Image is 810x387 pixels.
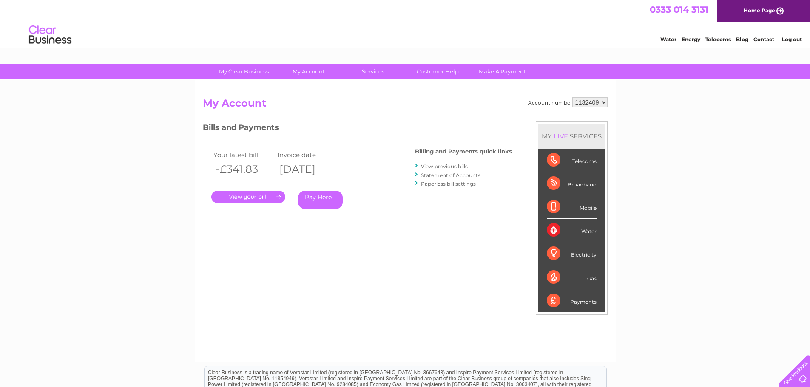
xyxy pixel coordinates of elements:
[338,64,408,79] a: Services
[753,36,774,42] a: Contact
[547,149,597,172] div: Telecoms
[273,64,344,79] a: My Account
[415,148,512,155] h4: Billing and Payments quick links
[467,64,537,79] a: Make A Payment
[275,149,339,161] td: Invoice date
[421,172,480,178] a: Statement of Accounts
[547,219,597,242] div: Water
[705,36,731,42] a: Telecoms
[547,195,597,219] div: Mobile
[421,163,468,169] a: View previous bills
[552,132,570,140] div: LIVE
[421,181,476,187] a: Paperless bill settings
[650,4,708,15] a: 0333 014 3131
[547,289,597,312] div: Payments
[28,22,72,48] img: logo.png
[211,161,275,178] th: -£341.83
[538,124,605,148] div: MY SERVICES
[209,64,279,79] a: My Clear Business
[211,149,275,161] td: Your latest bill
[205,5,606,41] div: Clear Business is a trading name of Verastar Limited (registered in [GEOGRAPHIC_DATA] No. 3667643...
[298,191,343,209] a: Pay Here
[547,172,597,195] div: Broadband
[682,36,700,42] a: Energy
[203,97,608,113] h2: My Account
[528,97,608,107] div: Account number
[403,64,473,79] a: Customer Help
[211,191,285,203] a: .
[275,161,339,178] th: [DATE]
[547,242,597,266] div: Electricity
[782,36,802,42] a: Log out
[660,36,676,42] a: Water
[203,121,512,136] h3: Bills and Payments
[547,266,597,289] div: Gas
[736,36,748,42] a: Blog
